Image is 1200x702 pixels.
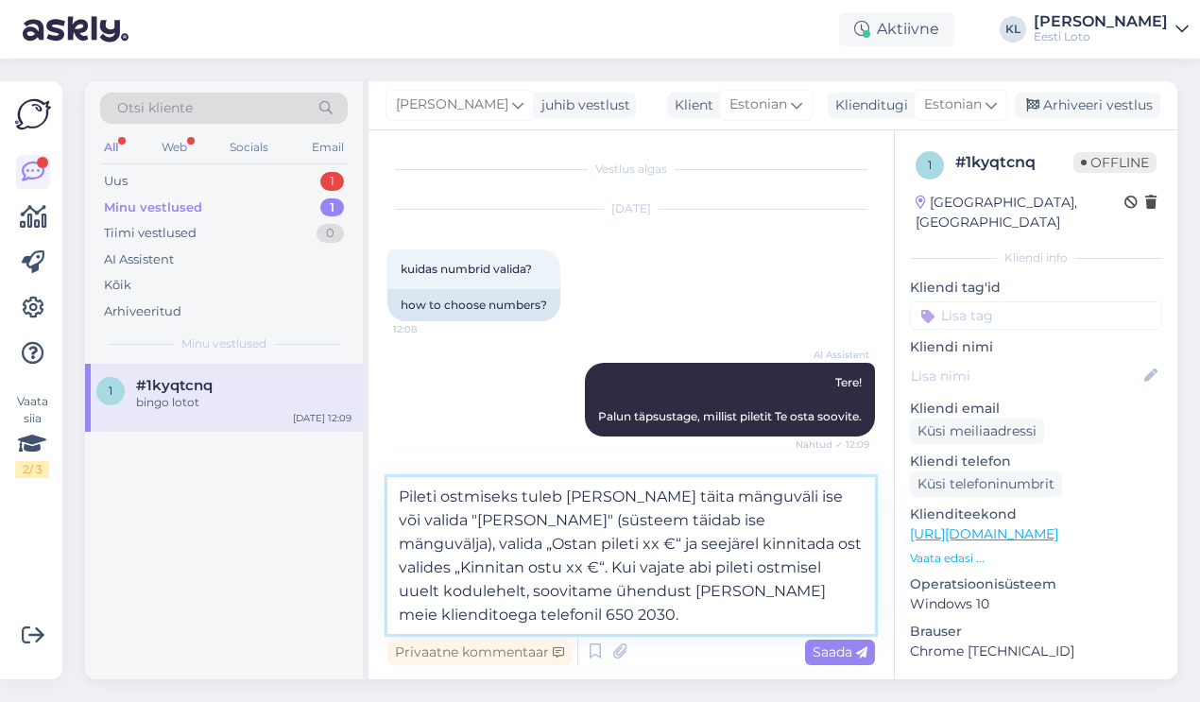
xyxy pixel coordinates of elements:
[320,198,344,217] div: 1
[387,477,875,634] textarea: Pileti ostmiseks tuleb [PERSON_NAME] täita mänguväli ise või valida "[PERSON_NAME]" (süsteem täid...
[15,393,49,478] div: Vaata siia
[828,95,908,115] div: Klienditugi
[104,198,202,217] div: Minu vestlused
[1000,16,1026,43] div: KL
[1034,29,1168,44] div: Eesti Loto
[109,384,112,398] span: 1
[136,394,351,411] div: bingo lotot
[910,301,1162,330] input: Lisa tag
[387,161,875,178] div: Vestlus algas
[387,289,560,321] div: how to choose numbers?
[910,399,1162,419] p: Kliendi email
[534,95,630,115] div: juhib vestlust
[393,322,464,336] span: 12:08
[1073,152,1157,173] span: Offline
[1034,14,1168,29] div: [PERSON_NAME]
[15,461,49,478] div: 2 / 3
[104,224,197,243] div: Tiimi vestlused
[910,471,1062,497] div: Küsi telefoninumbrit
[667,95,713,115] div: Klient
[928,158,932,172] span: 1
[387,200,875,217] div: [DATE]
[387,640,572,665] div: Privaatne kommentaar
[916,193,1124,232] div: [GEOGRAPHIC_DATA], [GEOGRAPHIC_DATA]
[15,96,51,132] img: Askly Logo
[839,12,954,46] div: Aktiivne
[910,550,1162,567] p: Vaata edasi ...
[796,437,869,452] span: Nähtud ✓ 12:09
[955,151,1073,174] div: # 1kyqtcnq
[910,419,1044,444] div: Küsi meiliaadressi
[910,249,1162,266] div: Kliendi info
[104,250,174,269] div: AI Assistent
[308,135,348,160] div: Email
[910,452,1162,471] p: Kliendi telefon
[1034,14,1189,44] a: [PERSON_NAME]Eesti Loto
[317,224,344,243] div: 0
[104,276,131,295] div: Kõik
[798,348,869,362] span: AI Assistent
[100,135,122,160] div: All
[910,525,1058,542] a: [URL][DOMAIN_NAME]
[910,505,1162,524] p: Klienditeekond
[910,337,1162,357] p: Kliendi nimi
[136,377,213,394] span: #1kyqtcnq
[158,135,191,160] div: Web
[104,302,181,321] div: Arhiveeritud
[1015,93,1160,118] div: Arhiveeri vestlus
[396,94,508,115] span: [PERSON_NAME]
[910,594,1162,614] p: Windows 10
[911,366,1140,386] input: Lisa nimi
[910,622,1162,642] p: Brauser
[226,135,272,160] div: Socials
[910,642,1162,661] p: Chrome [TECHNICAL_ID]
[910,574,1162,594] p: Operatsioonisüsteem
[104,172,128,191] div: Uus
[924,94,982,115] span: Estonian
[910,278,1162,298] p: Kliendi tag'id
[117,98,193,118] span: Otsi kliente
[320,172,344,191] div: 1
[813,643,867,660] span: Saada
[729,94,787,115] span: Estonian
[401,262,532,276] span: kuidas numbrid valida?
[293,411,351,425] div: [DATE] 12:09
[181,335,266,352] span: Minu vestlused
